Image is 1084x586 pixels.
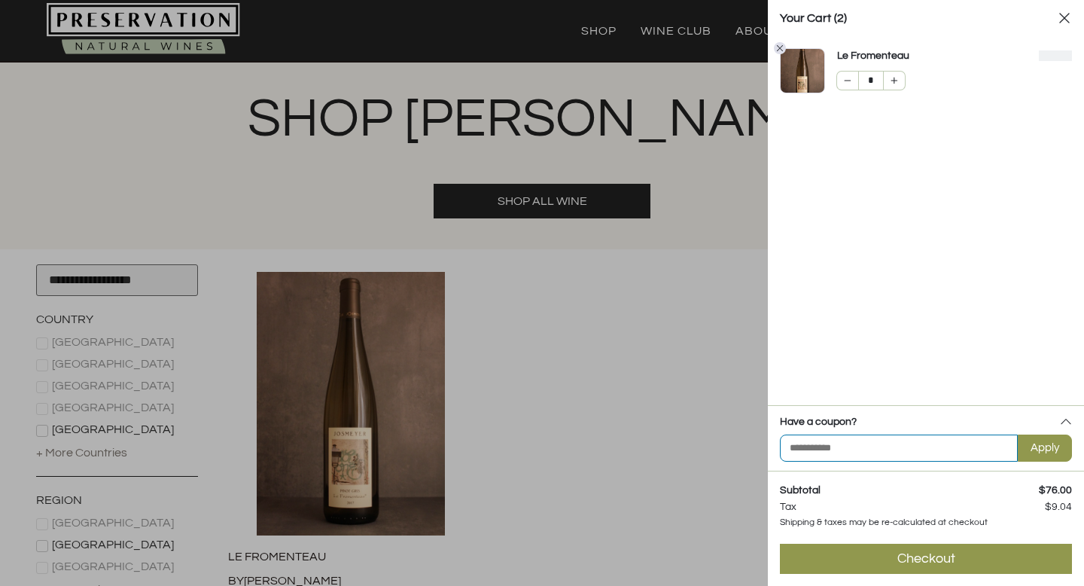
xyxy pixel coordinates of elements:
[859,72,883,90] input: Quantity
[780,415,857,429] div: Have a coupon?
[1039,485,1072,496] span: 76.00
[780,500,796,514] div: Tax
[780,484,821,497] strong: Subtotal
[1039,50,1072,61] span: 76.00
[1045,502,1052,512] span: $
[1039,485,1046,496] span: $
[1018,435,1072,462] div: Apply
[837,48,966,64] a: Le Fromenteau
[780,435,1018,462] input: Coupon Code
[1045,502,1072,512] bdi: 9.04
[780,9,1057,27] div: Your Cart
[780,48,825,93] img: Natural-organic-biodynamic-wine
[780,517,988,529] div: Shipping & taxes may be re-calculated at checkout
[834,12,847,24] span: (2)
[897,550,955,568] div: Checkout
[780,544,1072,574] a: Checkout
